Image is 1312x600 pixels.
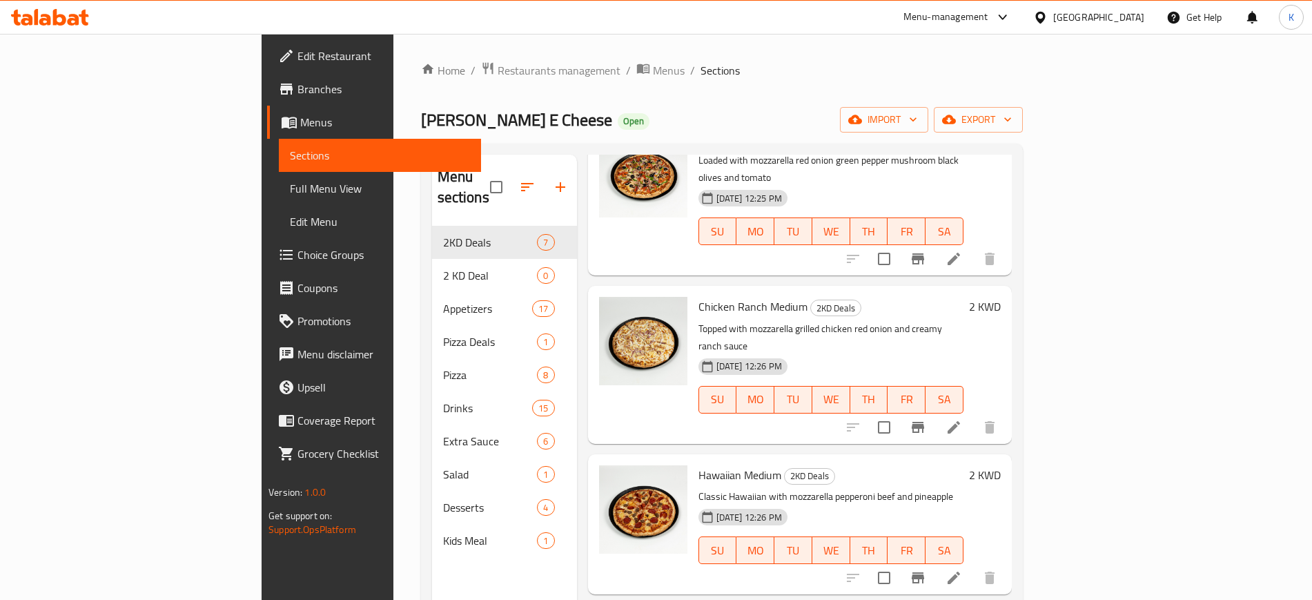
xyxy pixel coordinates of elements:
div: Pizza [443,367,538,383]
span: TH [856,541,883,561]
a: Menu disclaimer [267,338,480,371]
div: [GEOGRAPHIC_DATA] [1053,10,1144,25]
span: 1 [538,336,554,349]
img: Vegetarian Medium [599,129,687,217]
span: Salad [443,466,538,483]
span: SA [931,222,958,242]
span: Choice Groups [297,246,469,263]
button: SA [926,536,963,564]
div: 2KD Deals7 [432,226,577,259]
span: Desserts [443,499,538,516]
span: Open [618,115,649,127]
span: [PERSON_NAME] E Cheese [421,104,612,135]
div: Salad1 [432,458,577,491]
span: Drinks [443,400,533,416]
button: TU [774,217,812,245]
span: Select to update [870,563,899,592]
a: Sections [279,139,480,172]
a: Coupons [267,271,480,304]
h6: 2 KWD [969,297,1001,316]
button: WE [812,386,850,414]
span: Upsell [297,379,469,396]
span: FR [893,541,920,561]
button: export [934,107,1023,133]
div: items [532,400,554,416]
div: Open [618,113,649,130]
button: SA [926,217,963,245]
span: SU [705,389,732,409]
h6: 2 KWD [969,465,1001,485]
span: 17 [533,302,554,316]
div: items [537,367,554,383]
button: Branch-specific-item [901,411,934,444]
span: 0 [538,269,554,282]
button: MO [736,217,774,245]
span: 1.0.0 [304,483,326,501]
img: Hawaiian Medium [599,465,687,554]
span: 2KD Deals [785,468,834,484]
span: SA [931,541,958,561]
span: TH [856,222,883,242]
span: Pizza Deals [443,333,538,350]
span: Sections [290,147,469,164]
img: Chicken Ranch Medium [599,297,687,385]
div: Drinks15 [432,391,577,425]
span: WE [818,222,845,242]
span: 2KD Deals [443,234,538,251]
span: 2 KD Deal [443,267,538,284]
button: WE [812,217,850,245]
button: MO [736,536,774,564]
li: / [626,62,631,79]
a: Full Menu View [279,172,480,205]
a: Edit menu item [946,419,962,436]
span: Get support on: [268,507,332,525]
div: Appetizers17 [432,292,577,325]
div: Desserts4 [432,491,577,524]
button: Add section [544,171,577,204]
span: 7 [538,236,554,249]
button: FR [888,217,926,245]
span: TU [780,222,807,242]
button: delete [973,242,1006,275]
div: 2KD Deals [784,468,835,485]
a: Menus [636,61,685,79]
span: Kids Meal [443,532,538,549]
a: Upsell [267,371,480,404]
a: Promotions [267,304,480,338]
span: Select all sections [482,173,511,202]
span: Coupons [297,280,469,296]
span: 15 [533,402,554,415]
span: 6 [538,435,554,448]
a: Choice Groups [267,238,480,271]
span: TU [780,389,807,409]
button: Branch-specific-item [901,242,934,275]
div: items [537,466,554,483]
span: Restaurants management [498,62,620,79]
button: import [840,107,928,133]
span: MO [742,222,769,242]
button: SU [698,386,737,414]
span: Select to update [870,413,899,442]
span: Sections [701,62,740,79]
div: Pizza8 [432,358,577,391]
div: items [537,333,554,350]
span: Menus [653,62,685,79]
span: [DATE] 12:26 PM [711,360,787,373]
span: MO [742,389,769,409]
a: Restaurants management [481,61,620,79]
span: Select to update [870,244,899,273]
div: items [537,234,554,251]
nav: Menu sections [432,220,577,563]
span: export [945,111,1012,128]
p: Classic Hawaiian with mozzarella pepperoni beef and pineapple [698,488,963,505]
span: Hawaiian Medium [698,465,781,485]
span: Menu disclaimer [297,346,469,362]
span: Full Menu View [290,180,469,197]
span: Extra Sauce [443,433,538,449]
span: TH [856,389,883,409]
button: SA [926,386,963,414]
a: Coverage Report [267,404,480,437]
button: TU [774,386,812,414]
